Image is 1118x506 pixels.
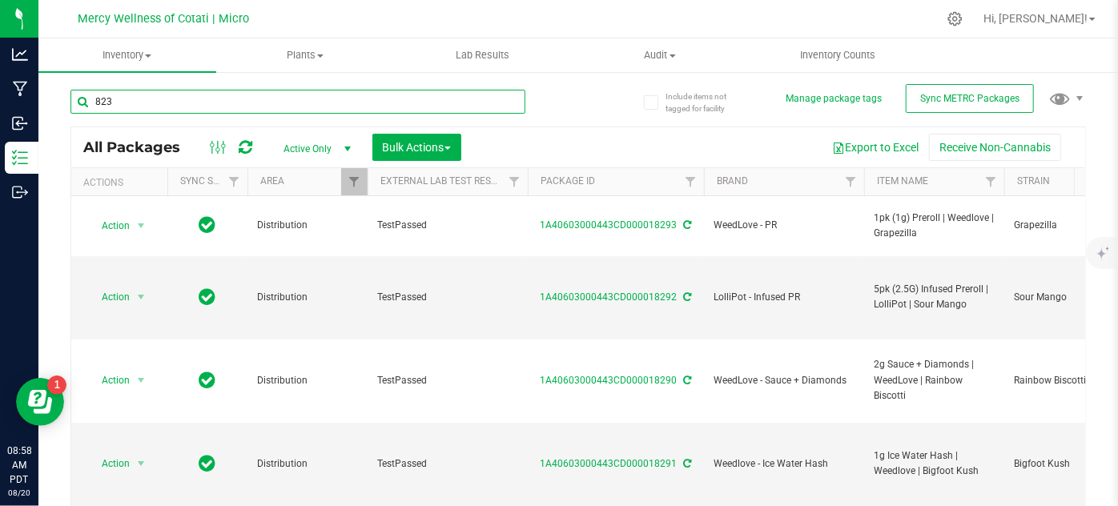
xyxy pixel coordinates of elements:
[131,215,151,237] span: select
[199,214,216,236] span: In Sync
[394,38,572,72] a: Lab Results
[541,219,678,231] a: 1A40603000443CD000018293
[87,369,131,392] span: Action
[786,92,882,106] button: Manage package tags
[571,38,749,72] a: Audit
[682,219,692,231] span: Sync from Compliance System
[216,38,394,72] a: Plants
[257,373,358,388] span: Distribution
[78,12,249,26] span: Mercy Wellness of Cotati | Micro
[678,168,704,195] a: Filter
[929,134,1061,161] button: Receive Non-Cannabis
[131,369,151,392] span: select
[434,48,531,62] span: Lab Results
[945,11,965,26] div: Manage settings
[874,282,995,312] span: 5pk (2.5G) Infused Preroll | LolliPot | Sour Mango
[682,291,692,303] span: Sync from Compliance System
[199,452,216,475] span: In Sync
[221,168,247,195] a: Filter
[217,48,393,62] span: Plants
[87,286,131,308] span: Action
[87,215,131,237] span: Action
[877,175,928,187] a: Item Name
[838,168,864,195] a: Filter
[874,357,995,404] span: 2g Sauce + Diamonds | WeedLove | Rainbow Biscotti
[714,456,855,472] span: Weedlove - Ice Water Hash
[16,378,64,426] iframe: Resource center
[906,84,1034,113] button: Sync METRC Packages
[180,175,242,187] a: Sync Status
[131,286,151,308] span: select
[12,81,28,97] inline-svg: Manufacturing
[501,168,528,195] a: Filter
[377,456,518,472] span: TestPassed
[541,175,595,187] a: Package ID
[70,90,525,114] input: Search Package ID, Item Name, SKU, Lot or Part Number...
[131,452,151,475] span: select
[372,134,461,161] button: Bulk Actions
[380,175,506,187] a: External Lab Test Result
[714,290,855,305] span: LolliPot - Infused PR
[12,184,28,200] inline-svg: Outbound
[341,168,368,195] a: Filter
[257,218,358,233] span: Distribution
[714,373,855,388] span: WeedLove - Sauce + Diamonds
[7,487,31,499] p: 08/20
[38,48,216,62] span: Inventory
[874,211,995,241] span: 1pk (1g) Preroll | Weedlove | Grapezilla
[978,168,1004,195] a: Filter
[541,291,678,303] a: 1A40603000443CD000018292
[666,90,746,114] span: Include items not tagged for facility
[257,456,358,472] span: Distribution
[12,115,28,131] inline-svg: Inbound
[83,139,196,156] span: All Packages
[874,448,995,479] span: 1g Ice Water Hash | Weedlove | Bigfoot Kush
[12,150,28,166] inline-svg: Inventory
[682,458,692,469] span: Sync from Compliance System
[377,290,518,305] span: TestPassed
[260,175,284,187] a: Area
[12,46,28,62] inline-svg: Analytics
[778,48,897,62] span: Inventory Counts
[87,452,131,475] span: Action
[1017,175,1050,187] a: Strain
[749,38,927,72] a: Inventory Counts
[377,373,518,388] span: TestPassed
[83,177,161,188] div: Actions
[572,48,748,62] span: Audit
[920,93,1019,104] span: Sync METRC Packages
[682,375,692,386] span: Sync from Compliance System
[717,175,748,187] a: Brand
[199,369,216,392] span: In Sync
[38,38,216,72] a: Inventory
[7,444,31,487] p: 08:58 AM PDT
[822,134,929,161] button: Export to Excel
[541,458,678,469] a: 1A40603000443CD000018291
[383,141,451,154] span: Bulk Actions
[714,218,855,233] span: WeedLove - PR
[47,375,66,395] iframe: Resource center unread badge
[541,375,678,386] a: 1A40603000443CD000018290
[983,12,1088,25] span: Hi, [PERSON_NAME]!
[199,286,216,308] span: In Sync
[257,290,358,305] span: Distribution
[377,218,518,233] span: TestPassed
